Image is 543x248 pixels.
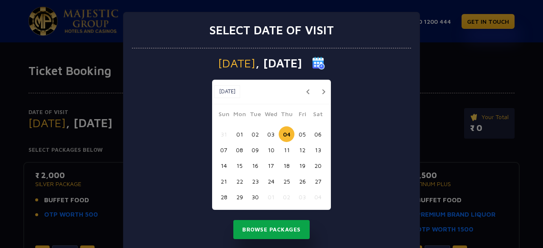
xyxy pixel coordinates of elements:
button: 18 [279,158,294,173]
span: Mon [232,109,247,121]
button: 01 [232,126,247,142]
button: 30 [247,189,263,205]
span: Thu [279,109,294,121]
button: 05 [294,126,310,142]
button: 03 [263,126,279,142]
button: 20 [310,158,326,173]
button: 26 [294,173,310,189]
h3: Select date of visit [209,23,334,37]
button: 24 [263,173,279,189]
button: 28 [216,189,232,205]
button: 01 [263,189,279,205]
button: 04 [310,189,326,205]
button: 12 [294,142,310,158]
button: 04 [279,126,294,142]
button: 14 [216,158,232,173]
button: 10 [263,142,279,158]
button: 31 [216,126,232,142]
span: , [DATE] [255,57,302,69]
button: 13 [310,142,326,158]
button: 16 [247,158,263,173]
button: 19 [294,158,310,173]
span: Sun [216,109,232,121]
span: Fri [294,109,310,121]
button: Browse Packages [233,220,310,240]
button: 11 [279,142,294,158]
button: 29 [232,189,247,205]
button: [DATE] [214,85,240,98]
button: 06 [310,126,326,142]
button: 22 [232,173,247,189]
button: 21 [216,173,232,189]
button: 08 [232,142,247,158]
span: Wed [263,109,279,121]
img: calender icon [312,57,325,70]
span: [DATE] [218,57,255,69]
button: 09 [247,142,263,158]
button: 25 [279,173,294,189]
button: 27 [310,173,326,189]
button: 15 [232,158,247,173]
button: 02 [279,189,294,205]
button: 23 [247,173,263,189]
span: Tue [247,109,263,121]
button: 03 [294,189,310,205]
button: 17 [263,158,279,173]
button: 02 [247,126,263,142]
button: 07 [216,142,232,158]
span: Sat [310,109,326,121]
